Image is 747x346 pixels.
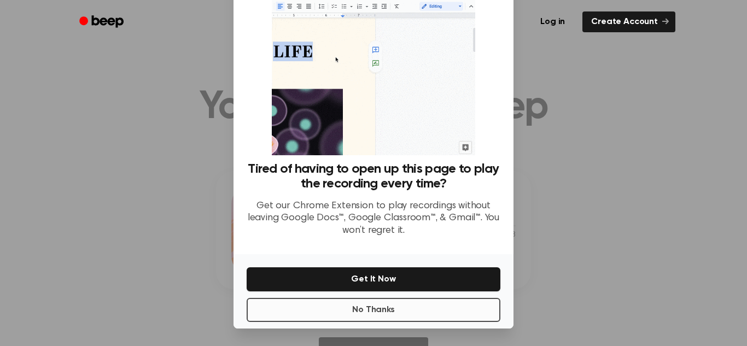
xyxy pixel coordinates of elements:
button: No Thanks [247,298,500,322]
a: Log in [529,9,576,34]
button: Get It Now [247,267,500,291]
a: Create Account [582,11,675,32]
a: Beep [72,11,133,33]
h3: Tired of having to open up this page to play the recording every time? [247,162,500,191]
p: Get our Chrome Extension to play recordings without leaving Google Docs™, Google Classroom™, & Gm... [247,200,500,237]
